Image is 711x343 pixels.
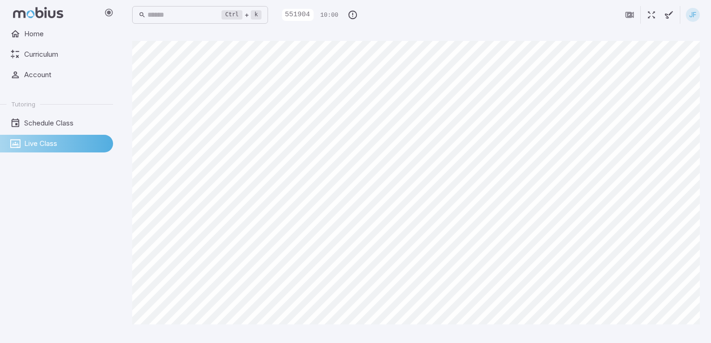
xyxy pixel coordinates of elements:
[24,118,107,128] span: Schedule Class
[686,8,700,22] div: JF
[24,139,107,149] span: Live Class
[282,10,310,20] p: 551904
[344,6,362,24] button: Report an Issue
[320,11,338,20] p: Time Remaining
[24,29,107,39] span: Home
[251,10,262,20] kbd: k
[621,6,638,24] button: Join in Zoom Client
[11,100,35,108] span: Tutoring
[643,6,660,24] button: Fullscreen Game
[221,9,262,20] div: +
[660,6,678,24] button: Start Drawing on Questions
[24,49,107,59] span: Curriculum
[221,10,242,20] kbd: Ctrl
[282,9,314,21] div: Join Code - Students can join by entering this code
[24,70,107,80] span: Account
